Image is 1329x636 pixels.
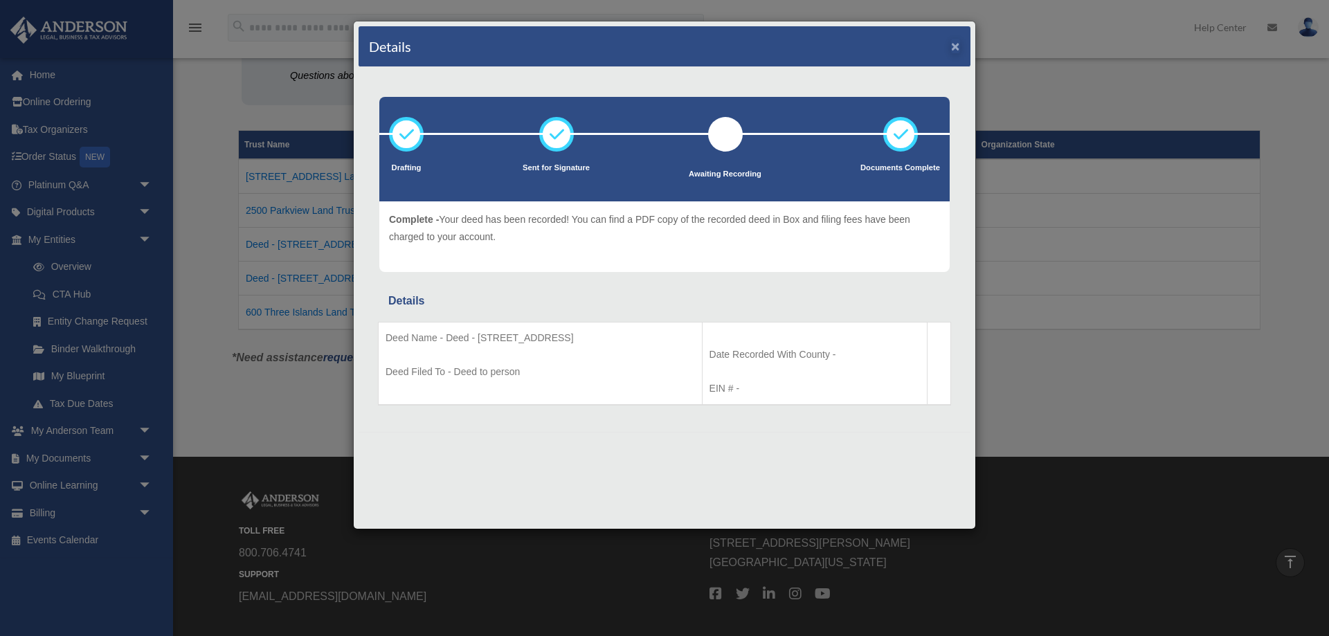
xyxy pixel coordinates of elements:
button: × [951,39,960,53]
p: Deed Filed To - Deed to person [386,363,695,381]
p: Awaiting Recording [689,167,761,181]
p: Your deed has been recorded! You can find a PDF copy of the recorded deed in Box and filing fees ... [389,211,940,245]
span: Complete - [389,214,439,225]
p: Drafting [389,161,424,175]
p: Documents Complete [860,161,940,175]
p: Sent for Signature [523,161,590,175]
p: Date Recorded With County - [709,346,921,363]
p: Deed Name - Deed - [STREET_ADDRESS] [386,329,695,347]
h4: Details [369,37,411,56]
div: Details [388,291,941,311]
p: EIN # - [709,380,921,397]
